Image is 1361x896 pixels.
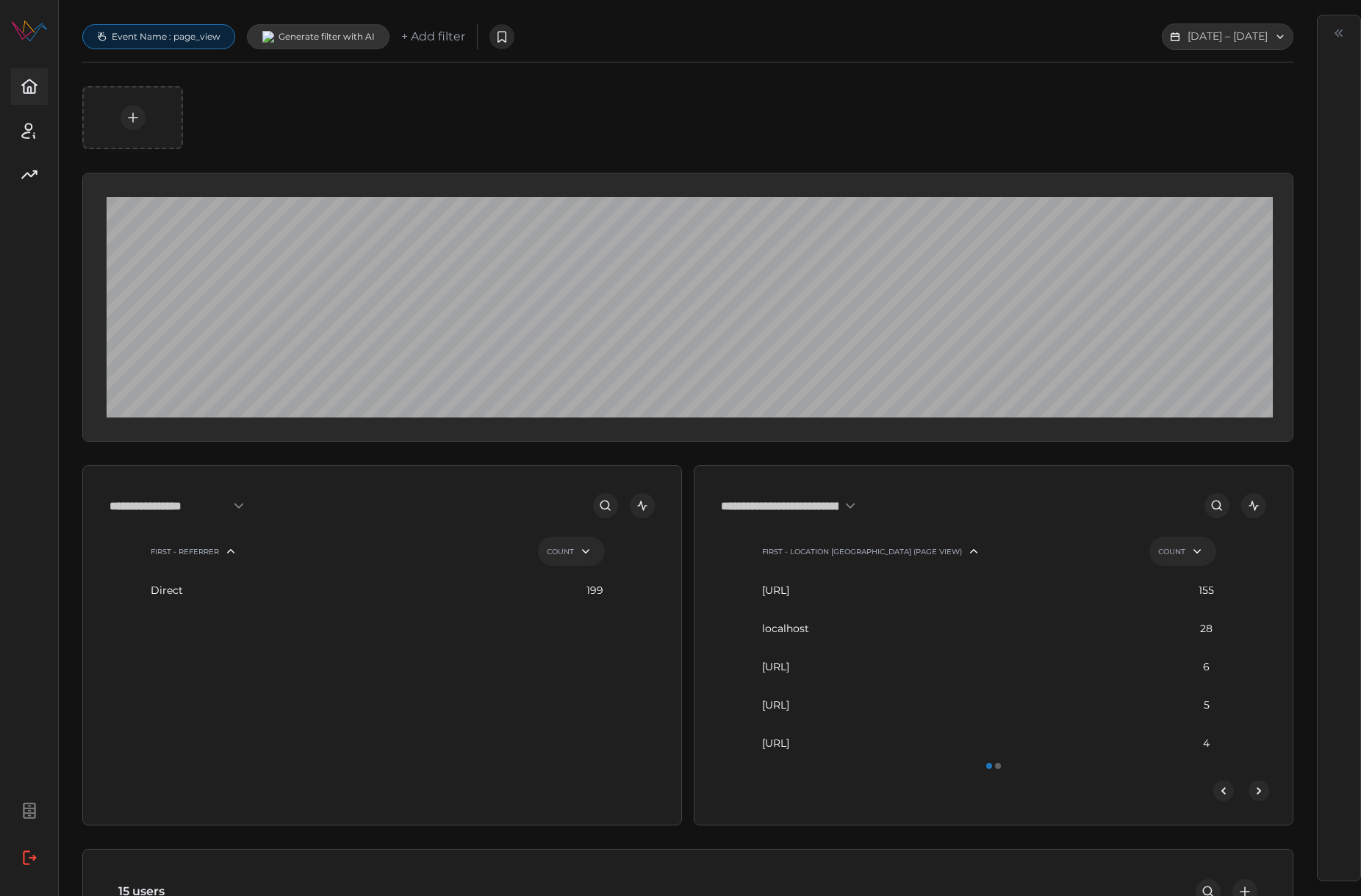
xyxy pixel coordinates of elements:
div: 199 [531,572,660,610]
div: First - Referrer [151,547,219,556]
button: search [593,493,618,518]
div: First - Location [GEOGRAPHIC_DATA] (Page View) [762,547,962,556]
div: [URL] [762,648,1135,687]
div: [URL] [762,725,1135,763]
button: Expand chat panel [1329,23,1349,43]
div: 4 [1142,725,1271,763]
div: Count [547,547,574,556]
div: localhost [762,610,1135,648]
img: AI [262,31,274,43]
p: + Add filter [401,28,465,46]
div: [URL] [762,687,1135,725]
button: next-page [1249,781,1269,801]
button: save predicate [121,105,146,130]
button: open dashboard [1241,493,1266,518]
div: 6 [1142,648,1271,687]
div: Count [1158,547,1185,556]
button: Sort [575,541,596,562]
div: [URL] [762,572,1135,610]
button: Sort [220,541,241,562]
button: save predicate [489,24,514,49]
button: [DATE] – [DATE] [1162,24,1293,50]
button: Sort [963,541,984,562]
div: Direct [151,572,523,610]
div: 155 [1142,572,1271,610]
div: 28 [1142,610,1271,648]
button: search [1204,493,1229,518]
p: Generate filter with AI [279,31,375,43]
span: Event Name : page_view [112,31,220,43]
button: open dashboard [630,493,655,518]
div: 5 [1142,687,1271,725]
button: previous-page [1213,781,1234,801]
button: Sort [1187,541,1207,562]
